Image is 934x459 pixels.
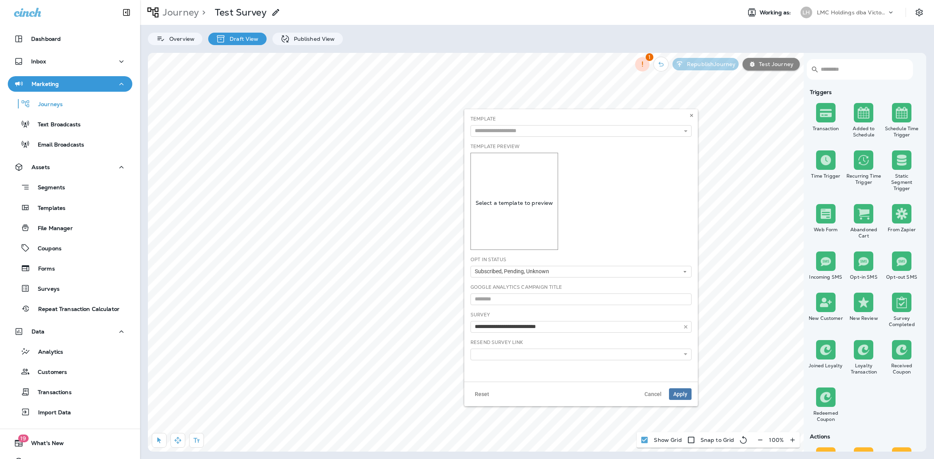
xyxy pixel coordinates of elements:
div: Abandoned Cart [846,227,881,239]
p: Text Broadcasts [30,121,81,129]
p: Journeys [30,101,63,108]
p: Published View [290,36,335,42]
p: 100 % [769,437,784,443]
div: Joined Loyalty [808,363,843,369]
p: Email Broadcasts [30,141,84,149]
button: Customers [8,363,132,380]
div: Triggers [807,89,921,95]
div: Redeemed Coupon [808,410,843,422]
span: What's New [23,440,64,449]
p: > [199,7,205,18]
p: Data [32,328,45,335]
button: 19What's New [8,435,132,451]
button: Analytics [8,343,132,360]
label: Resend Survey Link [471,339,523,346]
span: Cancel [644,391,662,397]
p: File Manager [30,225,73,232]
button: Segments [8,179,132,195]
label: Template Preview [471,143,520,150]
button: Assets [8,159,132,175]
span: 19 [18,435,28,442]
p: Transactions [30,389,72,396]
button: Email Broadcasts [8,136,132,152]
div: Loyalty Transaction [846,363,881,375]
p: Overview [165,36,195,42]
label: Google Analytics Campaign Title [471,284,562,290]
div: Static Segment Trigger [884,173,919,192]
button: Templates [8,199,132,216]
p: Test Survey [215,7,267,18]
div: Opt-in SMS [846,274,881,280]
p: Show Grid [654,437,681,443]
div: Opt-out SMS [884,274,919,280]
p: Templates [30,205,65,212]
p: Inbox [31,58,46,65]
p: Marketing [32,81,59,87]
div: New Review [846,315,881,321]
button: Transactions [8,384,132,400]
button: Data [8,324,132,339]
div: From Zapier [884,227,919,233]
button: Dashboard [8,31,132,47]
p: Forms [30,265,55,273]
p: Import Data [30,409,71,417]
span: Reset [475,391,489,397]
div: Schedule Time Trigger [884,126,919,138]
p: Repeat Transaction Calculator [30,306,119,313]
p: Dashboard [31,36,61,42]
span: Subscribed, Pending, Unknown [475,268,552,275]
p: Segments [30,184,65,192]
button: Settings [912,5,926,19]
div: Received Coupon [884,363,919,375]
p: Snap to Grid [700,437,734,443]
span: 1 [646,53,653,61]
button: Reset [471,388,493,400]
p: Assets [32,164,50,170]
button: Forms [8,260,132,276]
div: Incoming SMS [808,274,843,280]
div: Actions [807,433,921,440]
p: Customers [30,369,67,376]
div: New Customer [808,315,843,321]
label: Survey [471,312,490,318]
p: LMC Holdings dba Victory Lane Quick Oil Change [817,9,887,16]
div: LH [801,7,812,18]
div: Added to Schedule [846,126,881,138]
button: Import Data [8,404,132,420]
button: Marketing [8,76,132,92]
div: Time Trigger [808,173,843,179]
p: Surveys [30,286,60,293]
div: Web Form [808,227,843,233]
p: Coupons [30,245,61,253]
span: Working as: [760,9,793,16]
button: Subscribed, Pending, Unknown [471,266,692,277]
button: Coupons [8,240,132,256]
button: Journeys [8,96,132,112]
label: Opt In Status [471,257,506,263]
button: Cancel [640,388,666,400]
p: Journey [160,7,199,18]
p: Analytics [30,349,63,356]
p: Test Journey [756,61,794,67]
span: Apply [673,391,687,397]
p: Select a template to preview [471,200,558,206]
button: Test Journey [743,58,800,70]
button: Repeat Transaction Calculator [8,300,132,317]
div: Survey Completed [884,315,919,328]
button: Surveys [8,280,132,297]
div: Recurring Time Trigger [846,173,881,185]
button: Collapse Sidebar [116,5,137,20]
button: Text Broadcasts [8,116,132,132]
label: Template [471,116,496,122]
p: Draft View [226,36,258,42]
button: Apply [669,388,692,400]
button: File Manager [8,220,132,236]
div: Transaction [808,126,843,132]
button: Inbox [8,54,132,69]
